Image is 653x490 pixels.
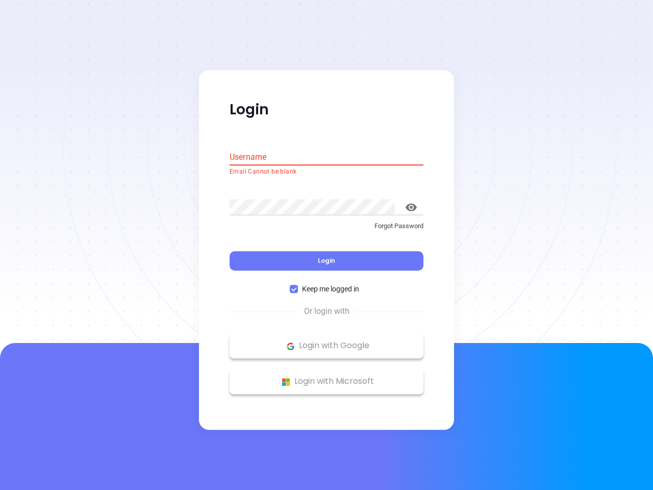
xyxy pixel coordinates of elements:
img: Microsoft Logo [280,376,292,388]
a: Forgot Password [230,221,423,239]
img: Google Logo [284,340,297,353]
p: Login [230,101,423,119]
span: Keep me logged in [298,284,363,295]
p: Login with Google [235,338,418,354]
p: Email Cannot be blank [230,167,423,177]
button: Google Logo Login with Google [230,333,423,359]
p: Forgot Password [230,221,423,231]
span: Or login with [299,306,355,318]
button: Login [230,252,423,271]
span: Login [318,257,335,265]
p: Login with Microsoft [235,374,418,389]
button: toggle password visibility [399,195,423,219]
button: Microsoft Logo Login with Microsoft [230,369,423,395]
